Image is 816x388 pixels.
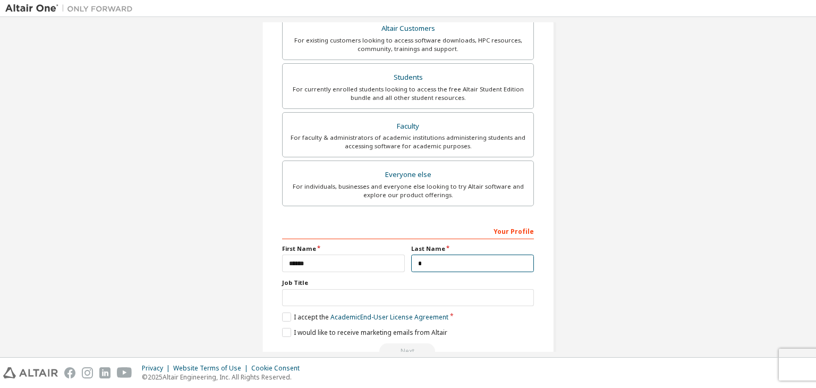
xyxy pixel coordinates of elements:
[289,167,527,182] div: Everyone else
[282,328,447,337] label: I would like to receive marketing emails from Altair
[251,364,306,373] div: Cookie Consent
[82,367,93,378] img: instagram.svg
[142,364,173,373] div: Privacy
[289,70,527,85] div: Students
[173,364,251,373] div: Website Terms of Use
[5,3,138,14] img: Altair One
[282,244,405,253] label: First Name
[411,244,534,253] label: Last Name
[330,313,448,322] a: Academic End-User License Agreement
[282,343,534,359] div: Read and acccept EULA to continue
[289,85,527,102] div: For currently enrolled students looking to access the free Altair Student Edition bundle and all ...
[289,182,527,199] div: For individuals, businesses and everyone else looking to try Altair software and explore our prod...
[99,367,110,378] img: linkedin.svg
[282,279,534,287] label: Job Title
[289,133,527,150] div: For faculty & administrators of academic institutions administering students and accessing softwa...
[3,367,58,378] img: altair_logo.svg
[117,367,132,378] img: youtube.svg
[282,313,448,322] label: I accept the
[289,119,527,134] div: Faculty
[289,36,527,53] div: For existing customers looking to access software downloads, HPC resources, community, trainings ...
[142,373,306,382] p: © 2025 Altair Engineering, Inc. All Rights Reserved.
[289,21,527,36] div: Altair Customers
[64,367,75,378] img: facebook.svg
[282,222,534,239] div: Your Profile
